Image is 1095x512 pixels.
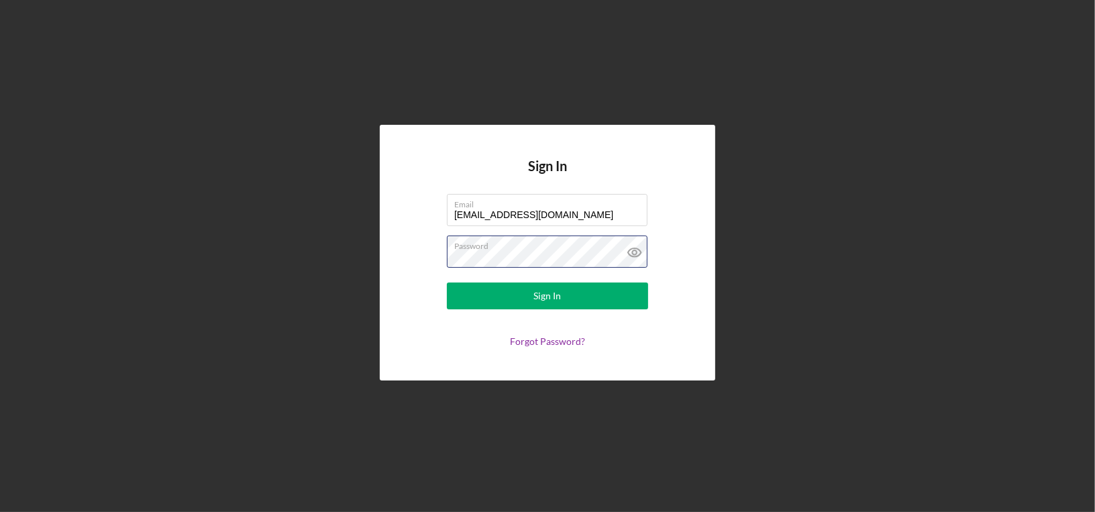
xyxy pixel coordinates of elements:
label: Password [454,236,647,251]
h4: Sign In [528,158,567,194]
label: Email [454,195,647,209]
a: Forgot Password? [510,336,585,347]
button: Sign In [447,283,648,309]
div: Sign In [534,283,562,309]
